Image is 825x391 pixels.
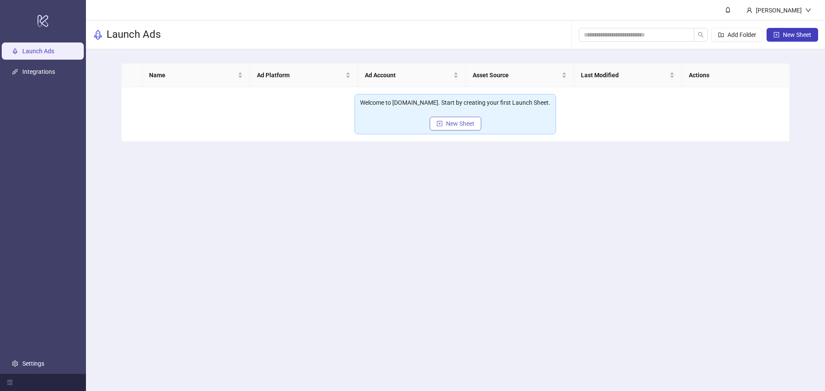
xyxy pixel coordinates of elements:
span: Add Folder [727,31,756,38]
span: search [698,32,704,38]
span: down [805,7,811,13]
span: plus-square [773,32,779,38]
div: Welcome to [DOMAIN_NAME]. Start by creating your first Launch Sheet. [360,98,550,107]
h3: Launch Ads [107,28,161,42]
th: Name [142,64,250,87]
span: rocket [93,30,103,40]
span: menu-fold [7,379,13,385]
a: Integrations [22,68,55,75]
span: New Sheet [446,120,474,127]
th: Ad Account [358,64,466,87]
span: Asset Source [473,70,559,80]
span: Last Modified [581,70,668,80]
span: Name [149,70,236,80]
button: New Sheet [430,117,481,130]
span: New Sheet [783,31,811,38]
span: Ad Platform [257,70,344,80]
th: Ad Platform [250,64,358,87]
span: user [746,7,752,13]
th: Actions [682,64,790,87]
span: bell [725,7,731,13]
span: plus-square [437,121,443,127]
th: Last Modified [574,64,682,87]
a: Settings [22,360,44,367]
div: [PERSON_NAME] [752,6,805,15]
button: Add Folder [711,28,763,42]
th: Asset Source [466,64,574,87]
span: Ad Account [365,70,452,80]
button: New Sheet [767,28,818,42]
span: folder-add [718,32,724,38]
a: Launch Ads [22,48,54,55]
